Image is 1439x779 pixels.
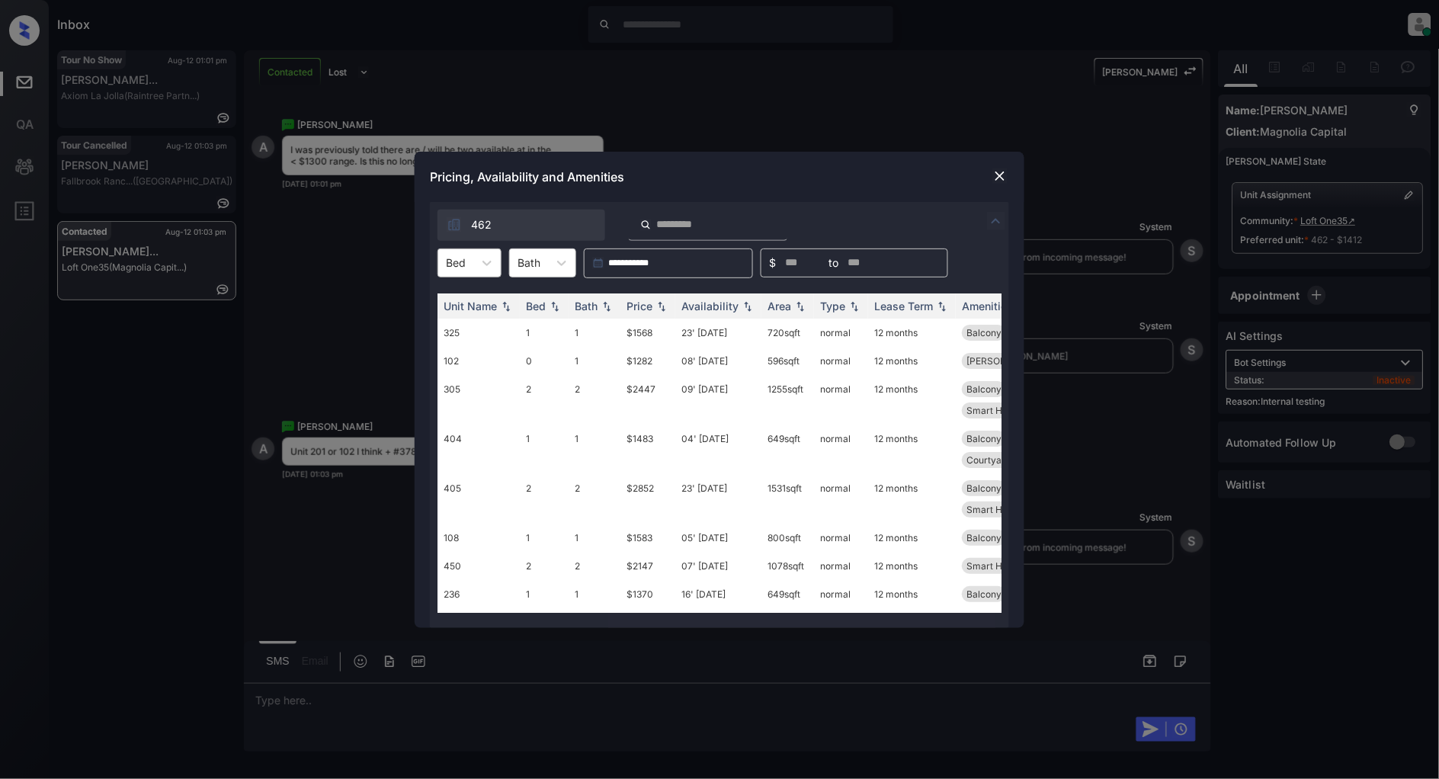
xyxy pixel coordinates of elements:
[814,524,868,552] td: normal
[868,425,956,474] td: 12 months
[814,552,868,580] td: normal
[820,300,845,313] div: Type
[620,347,675,375] td: $1282
[868,580,956,608] td: 12 months
[569,474,620,524] td: 2
[934,300,950,311] img: sorting
[520,524,569,552] td: 1
[437,425,520,474] td: 404
[966,588,1002,600] span: Balcony
[814,319,868,347] td: normal
[620,474,675,524] td: $2852
[868,524,956,552] td: 12 months
[620,319,675,347] td: $1568
[498,300,514,311] img: sorting
[962,300,1013,313] div: Amenities
[627,300,652,313] div: Price
[966,482,1002,494] span: Balcony
[868,552,956,580] td: 12 months
[874,300,933,313] div: Lease Term
[966,454,1034,466] span: Courtyard view
[547,300,562,311] img: sorting
[868,319,956,347] td: 12 months
[966,383,1002,395] span: Balcony
[437,347,520,375] td: 102
[829,255,839,271] span: to
[847,300,862,311] img: sorting
[437,474,520,524] td: 405
[520,580,569,608] td: 1
[437,608,520,636] td: 237
[868,608,956,636] td: 12 months
[761,425,814,474] td: 649 sqft
[675,608,761,636] td: 15' [DATE]
[966,560,1052,572] span: Smart Home Enab...
[675,580,761,608] td: 16' [DATE]
[761,375,814,425] td: 1255 sqft
[620,580,675,608] td: $1370
[620,375,675,425] td: $2447
[444,300,497,313] div: Unit Name
[640,218,652,232] img: icon-zuma
[761,347,814,375] td: 596 sqft
[761,608,814,636] td: 1138 sqft
[437,580,520,608] td: 236
[569,608,620,636] td: 2
[620,524,675,552] td: $1583
[620,552,675,580] td: $2147
[569,524,620,552] td: 1
[966,433,1002,444] span: Balcony
[437,552,520,580] td: 450
[575,300,598,313] div: Bath
[437,319,520,347] td: 325
[520,474,569,524] td: 2
[599,300,614,311] img: sorting
[447,217,462,232] img: icon-zuma
[966,327,1002,338] span: Balcony
[569,319,620,347] td: 1
[681,300,739,313] div: Availability
[814,608,868,636] td: normal
[569,347,620,375] td: 1
[793,300,808,311] img: sorting
[761,524,814,552] td: 800 sqft
[761,319,814,347] td: 720 sqft
[814,375,868,425] td: normal
[966,532,1002,543] span: Balcony
[520,375,569,425] td: 2
[520,425,569,474] td: 1
[675,319,761,347] td: 23' [DATE]
[814,425,868,474] td: normal
[675,375,761,425] td: 09' [DATE]
[675,347,761,375] td: 08' [DATE]
[415,152,1024,202] div: Pricing, Availability and Amenities
[620,608,675,636] td: $2292
[769,255,776,271] span: $
[768,300,791,313] div: Area
[437,375,520,425] td: 305
[675,552,761,580] td: 07' [DATE]
[868,347,956,375] td: 12 months
[814,347,868,375] td: normal
[761,552,814,580] td: 1078 sqft
[520,608,569,636] td: 2
[520,347,569,375] td: 0
[520,319,569,347] td: 1
[675,425,761,474] td: 04' [DATE]
[814,474,868,524] td: normal
[675,524,761,552] td: 05' [DATE]
[620,425,675,474] td: $1483
[675,474,761,524] td: 23' [DATE]
[987,212,1005,230] img: icon-zuma
[761,474,814,524] td: 1531 sqft
[740,300,755,311] img: sorting
[526,300,546,313] div: Bed
[868,474,956,524] td: 12 months
[569,552,620,580] td: 2
[520,552,569,580] td: 2
[814,580,868,608] td: normal
[654,300,669,311] img: sorting
[966,405,1052,416] span: Smart Home Enab...
[569,580,620,608] td: 1
[569,425,620,474] td: 1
